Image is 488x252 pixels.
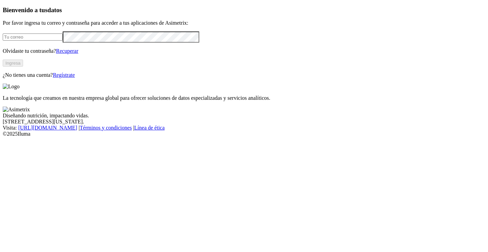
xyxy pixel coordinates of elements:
[18,125,77,131] a: [URL][DOMAIN_NAME]
[3,119,485,125] div: [STREET_ADDRESS][US_STATE].
[53,72,75,78] a: Regístrate
[3,6,485,14] h3: Bienvenido a tus
[56,48,78,54] a: Recuperar
[3,72,485,78] p: ¿No tienes una cuenta?
[3,20,485,26] p: Por favor ingresa tu correo y contraseña para acceder a tus aplicaciones de Asimetrix:
[80,125,132,131] a: Términos y condiciones
[3,107,30,113] img: Asimetrix
[3,48,485,54] p: Olvidaste tu contraseña?
[3,95,485,101] p: La tecnología que creamos en nuestra empresa global para ofrecer soluciones de datos especializad...
[3,113,485,119] div: Diseñando nutrición, impactando vidas.
[3,33,63,41] input: Tu correo
[47,6,62,14] span: datos
[3,84,20,90] img: Logo
[3,60,23,67] button: Ingresa
[134,125,165,131] a: Línea de ética
[3,131,485,137] div: © 2025 Iluma
[3,125,485,131] div: Visita : | |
